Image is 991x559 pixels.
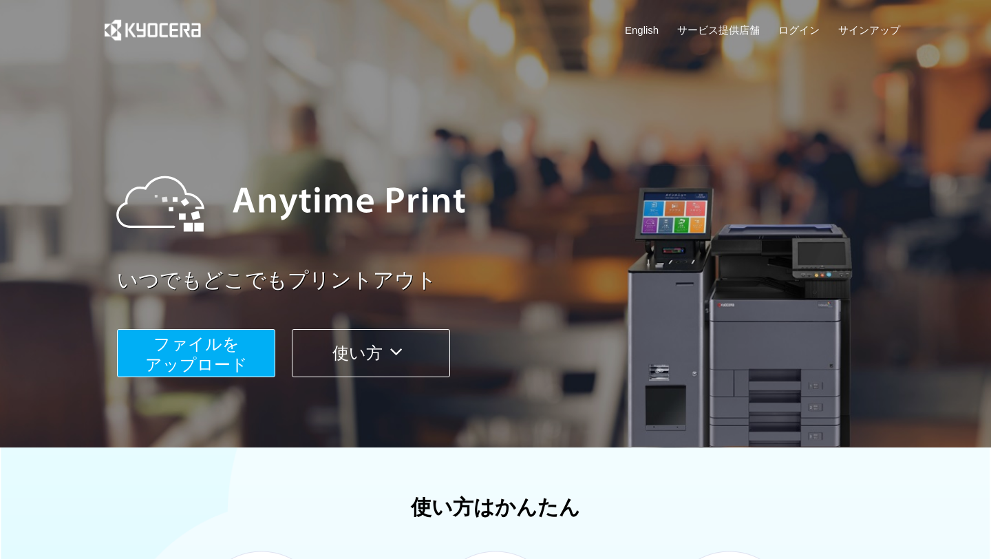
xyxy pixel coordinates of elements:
span: ファイルを ​​アップロード [145,335,248,374]
button: ファイルを​​アップロード [117,329,275,377]
a: いつでもどこでもプリントアウト [117,266,908,295]
a: サービス提供店舗 [677,23,760,37]
a: ログイン [778,23,820,37]
a: サインアップ [838,23,900,37]
button: 使い方 [292,329,450,377]
a: English [625,23,659,37]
